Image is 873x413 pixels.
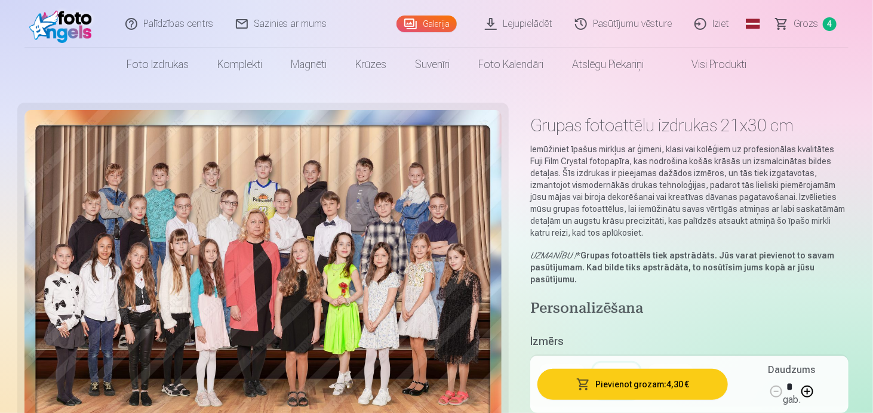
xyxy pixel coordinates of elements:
[768,363,815,377] h5: Daudzums
[401,48,464,81] a: Suvenīri
[794,17,818,31] span: Grozs
[203,48,276,81] a: Komplekti
[530,333,849,350] h5: Izmērs
[29,5,98,43] img: /fa1
[558,48,658,81] a: Atslēgu piekariņi
[530,251,576,260] em: UZMANĪBU !
[530,300,849,319] h4: Personalizēšana
[396,16,457,32] a: Galerija
[530,251,834,284] strong: Grupas fotoattēls tiek apstrādāts. Jūs varat pievienot to savam pasūtījumam. Kad bilde tiks apstr...
[341,48,401,81] a: Krūzes
[464,48,558,81] a: Foto kalendāri
[823,17,837,31] span: 4
[658,48,761,81] a: Visi produkti
[537,369,728,400] button: Pievienot grozam:4,30 €
[112,48,203,81] a: Foto izdrukas
[530,143,849,239] p: Iemūžiniet īpašus mirkļus ar ģimeni, klasi vai kolēģiem uz profesionālas kvalitātes Fuji Film Cry...
[276,48,341,81] a: Magnēti
[530,115,849,136] h1: Grupas fotoattēlu izdrukas 21x30 cm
